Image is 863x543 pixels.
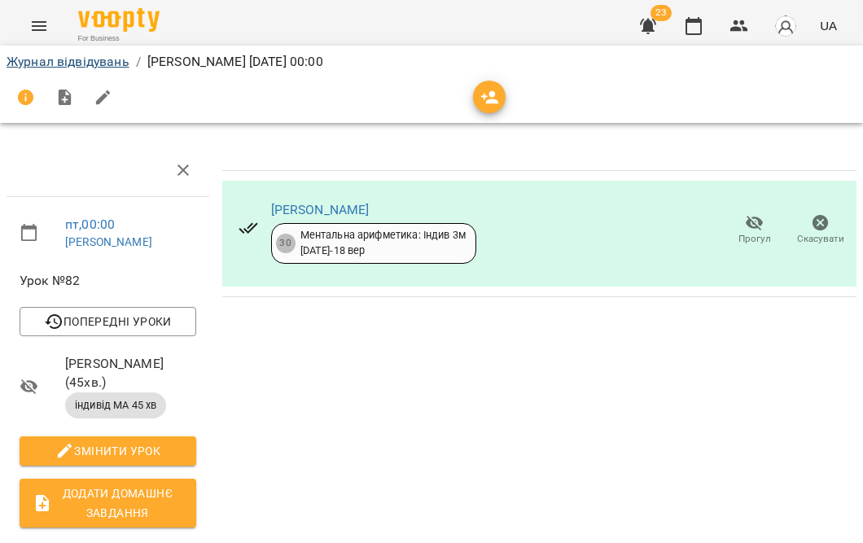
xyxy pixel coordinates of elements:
[20,479,196,528] button: Додати домашнє завдання
[300,228,466,258] div: Ментальна арифметика: Індив 3м [DATE] - 18 вер
[136,52,141,72] li: /
[78,8,160,32] img: Voopty Logo
[33,312,183,331] span: Попередні уроки
[33,484,183,523] span: Додати домашнє завдання
[820,17,837,34] span: UA
[276,234,296,253] div: 30
[7,52,856,72] nav: breadcrumb
[7,54,129,69] a: Журнал відвідувань
[33,441,183,461] span: Змінити урок
[65,354,196,392] span: [PERSON_NAME] ( 45 хв. )
[738,232,771,246] span: Прогул
[787,208,853,253] button: Скасувати
[20,271,196,291] span: Урок №82
[65,235,152,248] a: [PERSON_NAME]
[78,33,160,44] span: For Business
[147,52,323,72] p: [PERSON_NAME] [DATE] 00:00
[20,307,196,336] button: Попередні уроки
[20,436,196,466] button: Змінити урок
[797,232,844,246] span: Скасувати
[813,11,843,41] button: UA
[651,5,672,21] span: 23
[65,217,115,232] a: пт , 00:00
[20,7,59,46] button: Menu
[774,15,797,37] img: avatar_s.png
[721,208,787,253] button: Прогул
[65,398,166,413] span: індивід МА 45 хв
[271,202,370,217] a: [PERSON_NAME]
